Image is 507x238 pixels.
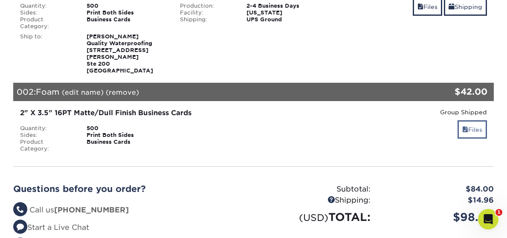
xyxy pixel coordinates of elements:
[174,16,240,23] div: Shipping:
[174,3,240,9] div: Production:
[254,184,377,195] div: Subtotal:
[377,195,500,206] div: $14.96
[13,184,247,194] h2: Questions before you order?
[20,108,327,118] div: 2" X 3.5" 16PT Matte/Dull Finish Business Cards
[240,3,333,9] div: 2-4 Business Days
[14,33,80,74] div: Ship to:
[14,3,80,9] div: Quantity:
[240,16,333,23] div: UPS Ground
[414,85,487,98] div: $42.00
[299,212,328,223] small: (USD)
[80,139,174,152] div: Business Cards
[80,3,174,9] div: 500
[14,139,80,152] div: Product Category:
[449,3,455,10] span: shipping
[462,126,468,133] span: files
[80,9,174,16] div: Print Both Sides
[417,3,423,10] span: files
[14,132,80,139] div: Sides:
[254,195,377,206] div: Shipping:
[54,206,129,214] strong: [PHONE_NUMBER]
[13,83,414,102] div: 002:
[174,9,240,16] div: Facility:
[62,88,104,96] a: (edit name)
[340,108,487,116] div: Group Shipped
[478,209,498,229] iframe: Intercom live chat
[377,184,500,195] div: $84.00
[14,125,80,132] div: Quantity:
[80,125,174,132] div: 500
[80,132,174,139] div: Print Both Sides
[14,9,80,16] div: Sides:
[13,205,247,216] li: Call us
[458,120,487,139] a: Files
[80,16,174,30] div: Business Cards
[36,87,59,96] span: Foam
[495,209,502,216] span: 1
[106,88,139,96] a: (remove)
[254,209,377,225] div: TOTAL:
[87,33,153,74] strong: [PERSON_NAME] Quality Waterproofing [STREET_ADDRESS][PERSON_NAME] Ste 200 [GEOGRAPHIC_DATA]
[14,16,80,30] div: Product Category:
[377,209,500,225] div: $98.96
[240,9,333,16] div: [US_STATE]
